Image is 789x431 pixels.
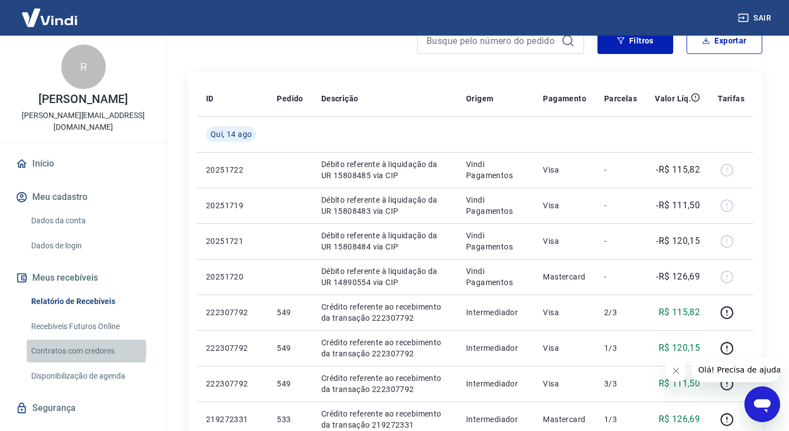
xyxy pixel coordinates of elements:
p: Débito referente à liquidação da UR 15808483 via CIP [321,194,448,217]
p: R$ 120,15 [659,341,700,355]
p: Visa [543,200,586,211]
a: Disponibilização de agenda [27,365,153,388]
p: -R$ 115,82 [656,163,700,177]
p: 549 [277,342,303,354]
p: R$ 111,50 [659,377,700,390]
p: Parcelas [604,93,637,104]
p: Crédito referente ao recebimento da transação 222307792 [321,373,448,395]
p: Débito referente à liquidação da UR 15808484 via CIP [321,230,448,252]
p: ID [206,93,214,104]
p: 219272331 [206,414,259,425]
p: 533 [277,414,303,425]
p: Vindi Pagamentos [466,159,525,181]
p: - [604,236,637,247]
p: Pagamento [543,93,586,104]
p: Vindi Pagamentos [466,230,525,252]
p: - [604,271,637,282]
p: Débito referente à liquidação da UR 14890554 via CIP [321,266,448,288]
p: Mastercard [543,414,586,425]
a: Contratos com credores [27,340,153,363]
button: Sair [736,8,776,28]
p: Descrição [321,93,359,104]
iframe: Botão para abrir a janela de mensagens [744,386,780,422]
p: Visa [543,342,586,354]
iframe: Fechar mensagem [665,360,687,382]
p: Intermediador [466,307,525,318]
p: - [604,164,637,175]
p: Intermediador [466,342,525,354]
p: 549 [277,378,303,389]
p: 549 [277,307,303,318]
p: 222307792 [206,342,259,354]
p: -R$ 120,15 [656,234,700,248]
p: 20251722 [206,164,259,175]
p: Visa [543,236,586,247]
p: [PERSON_NAME] [38,94,128,105]
img: Vindi [13,1,86,35]
p: 20251720 [206,271,259,282]
p: R$ 115,82 [659,306,700,319]
p: Crédito referente ao recebimento da transação 222307792 [321,301,448,324]
p: 1/3 [604,414,637,425]
p: -R$ 111,50 [656,199,700,212]
p: Intermediador [466,414,525,425]
p: 20251721 [206,236,259,247]
a: Relatório de Recebíveis [27,290,153,313]
button: Meus recebíveis [13,266,153,290]
button: Exportar [687,27,762,54]
p: 3/3 [604,378,637,389]
p: - [604,200,637,211]
p: 222307792 [206,307,259,318]
p: Visa [543,164,586,175]
p: Visa [543,378,586,389]
p: Mastercard [543,271,586,282]
p: Débito referente à liquidação da UR 15808485 via CIP [321,159,448,181]
span: Qui, 14 ago [210,129,252,140]
p: 222307792 [206,378,259,389]
a: Início [13,151,153,176]
p: Origem [466,93,493,104]
a: Dados de login [27,234,153,257]
div: R [61,45,106,89]
p: Pedido [277,93,303,104]
a: Segurança [13,396,153,420]
p: Tarifas [718,93,744,104]
button: Meu cadastro [13,185,153,209]
p: 2/3 [604,307,637,318]
span: Olá! Precisa de ajuda? [7,8,94,17]
p: -R$ 126,69 [656,270,700,283]
p: Crédito referente ao recebimento da transação 222307792 [321,337,448,359]
p: Intermediador [466,378,525,389]
p: Crédito referente ao recebimento da transação 219272331 [321,408,448,430]
input: Busque pelo número do pedido [427,32,557,49]
p: R$ 126,69 [659,413,700,426]
p: 1/3 [604,342,637,354]
p: [PERSON_NAME][EMAIL_ADDRESS][DOMAIN_NAME] [9,110,158,133]
p: Visa [543,307,586,318]
p: Vindi Pagamentos [466,266,525,288]
p: 20251719 [206,200,259,211]
p: Vindi Pagamentos [466,194,525,217]
p: Valor Líq. [655,93,691,104]
a: Dados da conta [27,209,153,232]
button: Filtros [597,27,673,54]
a: Recebíveis Futuros Online [27,315,153,338]
iframe: Mensagem da empresa [692,357,780,382]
